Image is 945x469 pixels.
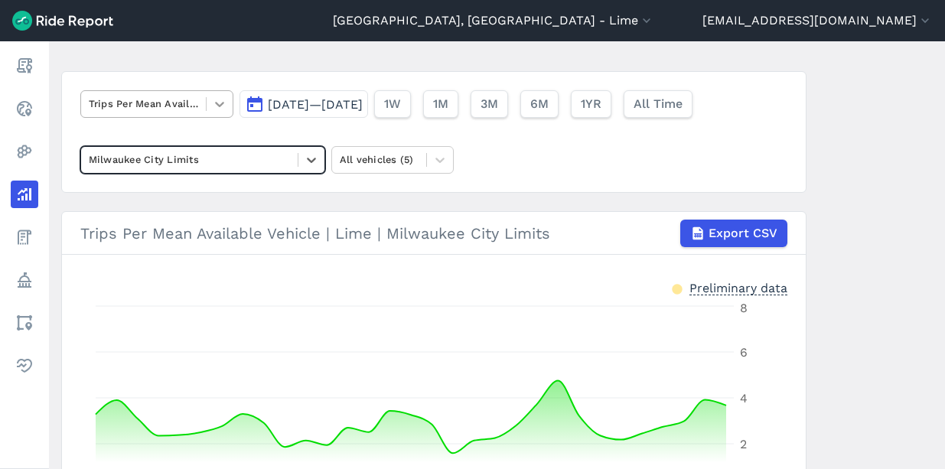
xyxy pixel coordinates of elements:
[740,391,748,405] tspan: 4
[11,52,38,80] a: Report
[624,90,692,118] button: All Time
[333,11,654,30] button: [GEOGRAPHIC_DATA], [GEOGRAPHIC_DATA] - Lime
[268,97,363,112] span: [DATE]—[DATE]
[12,11,113,31] img: Ride Report
[689,279,787,295] div: Preliminary data
[384,95,401,113] span: 1W
[11,95,38,122] a: Realtime
[80,220,787,247] div: Trips Per Mean Available Vehicle | Lime | Milwaukee City Limits
[520,90,559,118] button: 6M
[11,138,38,165] a: Heatmaps
[571,90,611,118] button: 1YR
[740,345,748,360] tspan: 6
[11,223,38,251] a: Fees
[709,224,777,243] span: Export CSV
[740,437,747,451] tspan: 2
[374,90,411,118] button: 1W
[240,90,368,118] button: [DATE]—[DATE]
[702,11,933,30] button: [EMAIL_ADDRESS][DOMAIN_NAME]
[11,352,38,379] a: Health
[581,95,601,113] span: 1YR
[680,220,787,247] button: Export CSV
[433,95,448,113] span: 1M
[471,90,508,118] button: 3M
[423,90,458,118] button: 1M
[11,309,38,337] a: Areas
[11,181,38,208] a: Analyze
[634,95,683,113] span: All Time
[481,95,498,113] span: 3M
[530,95,549,113] span: 6M
[740,301,748,315] tspan: 8
[11,266,38,294] a: Policy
